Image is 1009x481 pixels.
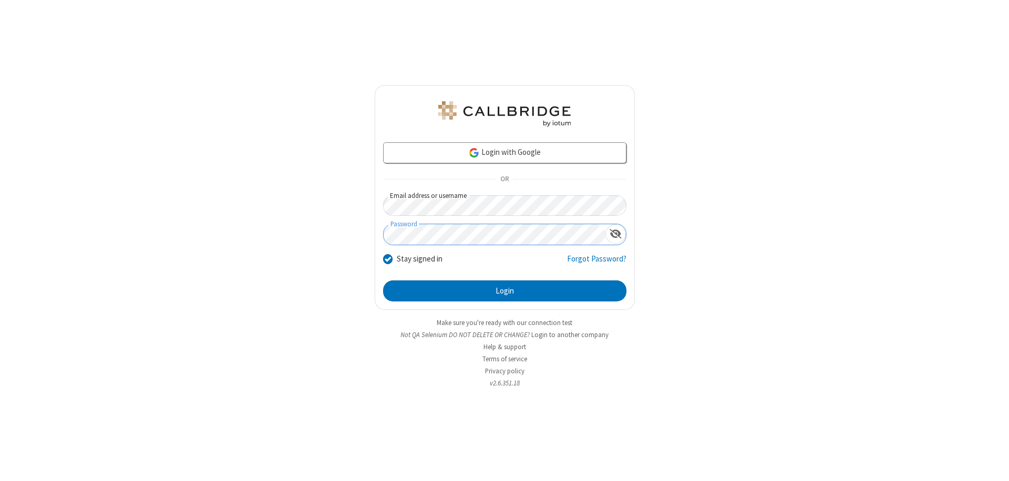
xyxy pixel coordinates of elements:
li: v2.6.351.18 [375,378,635,388]
a: Login with Google [383,142,626,163]
a: Privacy policy [485,367,524,375]
span: OR [496,172,513,187]
a: Terms of service [482,354,527,363]
button: Login [383,280,626,301]
img: google-icon.png [468,147,480,159]
li: Not QA Selenium DO NOT DELETE OR CHANGE? [375,330,635,340]
a: Forgot Password? [567,253,626,273]
button: Login to another company [531,330,609,340]
img: QA Selenium DO NOT DELETE OR CHANGE [436,101,573,127]
input: Password [384,224,605,245]
a: Help & support [483,342,526,351]
div: Show password [605,224,626,244]
label: Stay signed in [397,253,442,265]
input: Email address or username [383,195,626,216]
a: Make sure you're ready with our connection test [437,318,572,327]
